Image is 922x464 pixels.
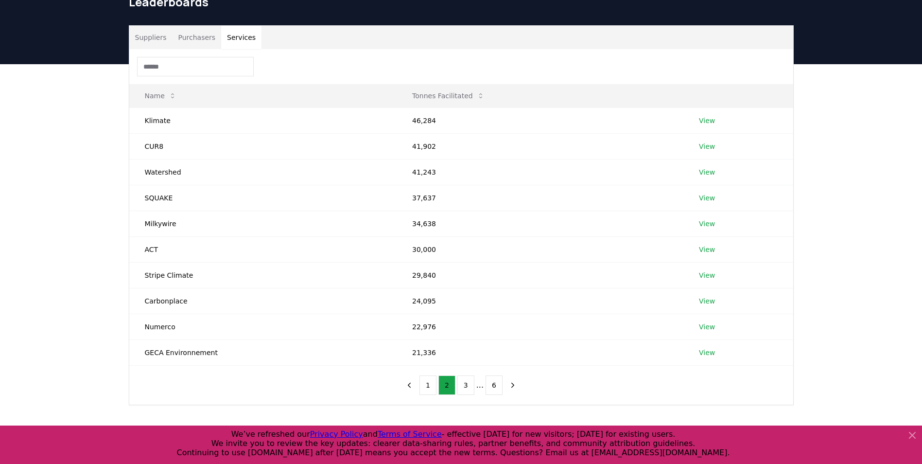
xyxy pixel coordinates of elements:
td: Carbonplace [129,288,397,314]
td: SQUAKE [129,185,397,211]
button: Tonnes Facilitated [404,86,492,106]
td: 37,637 [397,185,683,211]
button: Suppliers [129,26,173,49]
td: ACT [129,236,397,262]
td: 29,840 [397,262,683,288]
a: View [699,167,715,177]
a: View [699,245,715,254]
td: 34,638 [397,211,683,236]
td: Numerco [129,314,397,339]
a: View [699,296,715,306]
button: next page [504,375,521,395]
li: ... [476,379,484,391]
td: 41,902 [397,133,683,159]
button: 6 [486,375,503,395]
td: Watershed [129,159,397,185]
td: 24,095 [397,288,683,314]
a: View [699,193,715,203]
button: 2 [438,375,455,395]
td: 22,976 [397,314,683,339]
button: 1 [419,375,436,395]
button: Services [221,26,261,49]
td: CUR8 [129,133,397,159]
a: View [699,219,715,229]
button: 3 [457,375,474,395]
button: Purchasers [172,26,221,49]
td: GECA Environnement [129,339,397,365]
a: View [699,270,715,280]
a: View [699,116,715,125]
td: Milkywire [129,211,397,236]
td: 21,336 [397,339,683,365]
td: 41,243 [397,159,683,185]
td: 30,000 [397,236,683,262]
td: Stripe Climate [129,262,397,288]
td: Klimate [129,107,397,133]
a: View [699,142,715,151]
td: 46,284 [397,107,683,133]
button: Name [137,86,184,106]
a: View [699,348,715,357]
button: previous page [401,375,418,395]
a: View [699,322,715,332]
